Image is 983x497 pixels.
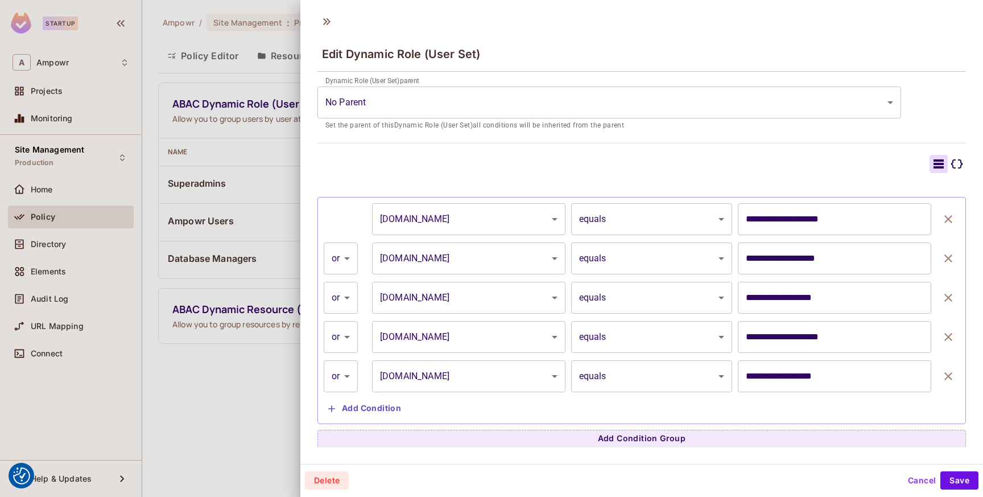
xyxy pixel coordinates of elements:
div: [DOMAIN_NAME] [372,321,565,353]
button: Add Condition Group [317,430,966,448]
button: Cancel [903,471,940,490]
span: Edit Dynamic Role (User Set) [322,47,480,61]
div: equals [571,360,733,392]
button: Add Condition [324,400,406,418]
img: Revisit consent button [13,467,30,484]
p: Set the parent of this Dynamic Role (User Set) all conditions will be inherited from the parent [325,120,893,132]
div: equals [571,321,733,353]
div: [DOMAIN_NAME] [372,243,565,274]
div: or [324,243,358,274]
div: equals [571,282,733,314]
div: or [324,282,358,314]
div: Without label [317,87,901,118]
div: or [324,321,358,353]
div: [DOMAIN_NAME] [372,282,565,314]
div: [DOMAIN_NAME] [372,203,565,235]
button: Consent Preferences [13,467,30,484]
div: equals [571,243,733,274]
button: Save [940,471,978,490]
div: or [324,360,358,392]
div: equals [571,203,733,235]
button: Delete [305,471,349,490]
div: [DOMAIN_NAME] [372,360,565,392]
label: Dynamic Role (User Set) parent [325,76,419,85]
